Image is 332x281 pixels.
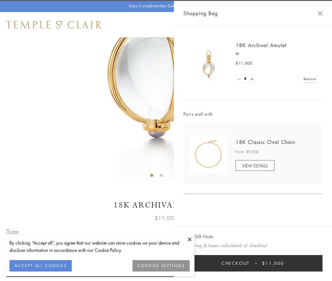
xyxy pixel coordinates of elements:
[9,260,72,272] button: ACCEPT ALL COOKIES
[262,260,284,267] span: $11,000
[236,75,242,83] a: Set quantity to 0
[6,21,102,28] img: Temple St. Clair
[236,149,259,155] span: From: $9,000
[183,9,218,17] span: Shopping Bag
[222,260,250,267] span: Checkout
[304,75,316,82] a: Remove
[190,135,228,173] img: N88865-OV18
[9,239,190,254] div: By clicking “Accept all”, you agree that our website can store cookies on your device and disclos...
[129,3,200,9] p: Enjoy Complimentary Delivery & Returns
[236,160,274,171] a: VIEW DETAILS
[236,139,295,146] a: 18K Classic Oval Chain
[6,226,20,237] span: Size:
[236,60,252,66] span: $11,000
[155,214,177,222] span: $11,000
[236,51,316,57] p: M
[249,75,255,83] a: Set quantity to 2
[183,241,323,249] p: Shipping & taxes calculated at checkout
[236,42,287,49] a: 18K Archival Amulet
[190,44,228,82] img: 18K Archival Amulet
[242,163,268,169] span: VIEW DETAILS
[183,233,213,240] button: Add Gift Note
[318,11,323,16] button: Close Shopping Bag
[132,260,190,272] button: COOKIES SETTINGS
[183,110,323,118] span: Pairs well with
[6,200,326,211] h1: 18K Archival Amulet
[183,255,323,272] button: Checkout $11,000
